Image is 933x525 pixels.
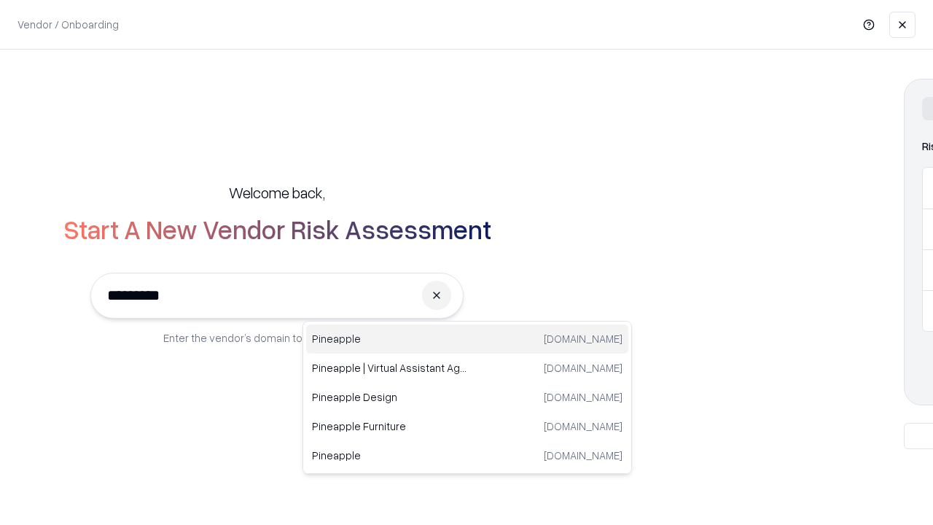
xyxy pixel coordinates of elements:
[544,448,622,463] p: [DOMAIN_NAME]
[312,448,467,463] p: Pineapple
[312,360,467,376] p: Pineapple | Virtual Assistant Agency
[163,330,391,346] p: Enter the vendor’s domain to begin onboarding
[544,389,622,405] p: [DOMAIN_NAME]
[17,17,119,32] p: Vendor / Onboarding
[312,389,467,405] p: Pineapple Design
[544,331,622,346] p: [DOMAIN_NAME]
[544,360,622,376] p: [DOMAIN_NAME]
[312,331,467,346] p: Pineapple
[312,419,467,434] p: Pineapple Furniture
[302,321,632,474] div: Suggestions
[63,214,491,244] h2: Start A New Vendor Risk Assessment
[544,419,622,434] p: [DOMAIN_NAME]
[229,182,325,203] h5: Welcome back,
